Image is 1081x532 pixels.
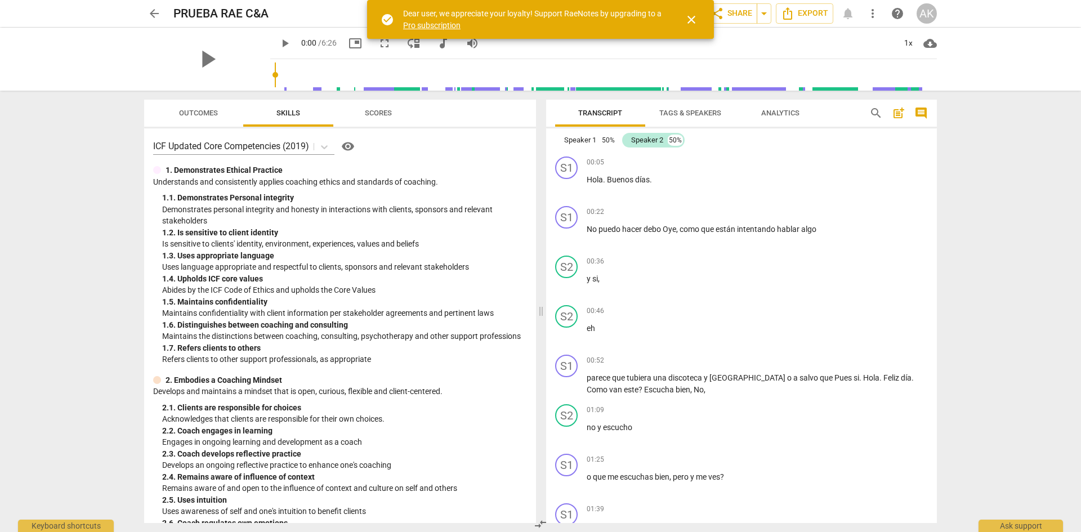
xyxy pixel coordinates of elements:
span: Hola [587,175,603,184]
div: 1. 3. Uses appropriate language [162,250,527,262]
button: Fullscreen [374,33,395,53]
span: more_vert [866,7,879,20]
button: AK [917,3,937,24]
span: pero [673,472,690,481]
span: van [609,385,624,394]
div: 2. 2. Coach engages in learning [162,425,527,437]
span: check_circle [381,13,394,26]
p: Maintains confidentiality with client information per stakeholder agreements and pertinent laws [162,307,527,319]
span: 00:36 [587,257,604,266]
span: que [593,472,607,481]
span: están [716,225,737,234]
button: Export [776,3,833,24]
span: volume_up [466,37,479,50]
button: Sharing summary [757,3,771,24]
span: . [650,175,652,184]
span: Como [587,385,609,394]
div: Change speaker [555,355,578,377]
span: . [859,373,863,382]
span: eh [587,324,595,333]
span: , [609,522,613,531]
span: algo [801,225,816,234]
span: 01:39 [587,504,604,514]
span: no [701,522,712,531]
span: No [587,225,598,234]
span: este [624,385,638,394]
p: Remains aware of and open to the influence of context and culture on self and others [162,482,527,494]
span: Export [781,7,828,20]
span: Buenos [607,175,635,184]
p: Understands and consistently applies coaching ethics and standards of coaching. [153,176,527,188]
span: / 6:26 [318,38,337,47]
span: move_down [407,37,421,50]
span: puedo [598,225,622,234]
span: escucho [603,423,632,432]
span: cloud_download [923,37,937,50]
span: Skills [276,109,300,117]
span: play_arrow [193,44,222,74]
button: Share [705,3,757,24]
p: Maintains the distinctions between coaching, consulting, psychotherapy and other support professions [162,330,527,342]
span: . [736,522,738,531]
span: o [787,373,793,382]
span: arrow_drop_down [757,7,771,20]
span: , [598,274,600,283]
div: 2. 3. Coach develops reflective practice [162,448,527,460]
span: Feliz [883,373,901,382]
h2: PRUEBA RAE C&A [173,7,269,21]
span: ? [720,472,724,481]
span: audiotrack [436,37,450,50]
span: 00:22 [587,207,604,217]
div: Keyboard shortcuts [18,520,114,532]
div: Speaker 1 [564,135,596,146]
div: Change speaker [555,503,578,526]
div: 2. 6. Coach regulates own emotions [162,517,527,529]
span: post_add [892,106,905,120]
p: Develops and maintains a mindset that is open, curious, flexible and client-centered. [153,386,527,397]
button: View player as separate pane [404,33,424,53]
span: Outcomes [179,109,218,117]
span: comment [914,106,928,120]
span: close [685,13,698,26]
span: play_arrow [278,37,292,50]
span: me [712,522,724,531]
span: o [587,472,593,481]
button: Picture in picture [345,33,365,53]
div: 1. 4. Upholds ICF core values [162,273,527,285]
span: 00:46 [587,306,604,316]
span: 01:09 [587,405,604,415]
span: me [635,522,647,531]
span: No [694,385,704,394]
span: día [901,373,912,382]
span: escuchen [647,522,680,531]
span: Escucha [644,385,676,394]
span: no [587,423,597,432]
p: Develops an ongoing reflective practice to enhance one's coaching [162,459,527,471]
span: Hola [863,373,879,382]
span: . [879,373,883,382]
p: 2. Embodies a Coaching Mindset [166,374,282,386]
div: Change speaker [555,206,578,229]
button: Volume [462,33,483,53]
span: intentando [737,225,777,234]
span: escuchas [620,472,655,481]
span: hablar [777,225,801,234]
div: 2. 1. Clients are responsible for choices [162,402,527,414]
span: , [690,385,694,394]
span: ? [638,385,644,394]
div: 1. 7. Refers clients to others [162,342,527,354]
span: [GEOGRAPHIC_DATA] [709,373,787,382]
span: y [704,373,709,382]
span: Analytics [761,109,799,117]
button: Help [339,137,357,155]
span: salvo [799,373,820,382]
p: ICF Updated Core Competencies (2019) [153,140,309,153]
button: Close [678,6,705,33]
p: Demonstrates personal integrity and honesty in interactions with clients, sponsors and relevant s... [162,204,527,227]
div: 2. 5. Uses intuition [162,494,527,506]
div: Dear user, we appreciate your loyalty! Support RaeNotes by upgrading to a [403,8,664,31]
span: que [820,373,834,382]
span: si [592,274,598,283]
div: Change speaker [555,256,578,278]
